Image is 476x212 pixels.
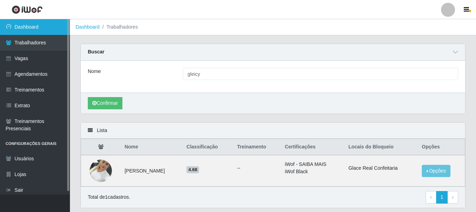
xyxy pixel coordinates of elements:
li: Glace Real Confeitaria [348,165,413,172]
li: iWof Black [285,168,340,175]
span: ‹ [430,194,432,200]
td: [PERSON_NAME] [120,155,182,187]
li: iWof - SAIBA MAIS [285,161,340,168]
p: Total de 1 cadastros. [88,193,130,201]
img: 1752705745572.jpeg [90,156,112,185]
th: Opções [418,139,465,155]
strong: Buscar [88,49,104,54]
input: Digite o Nome... [183,68,458,80]
th: Classificação [182,139,233,155]
li: Trabalhadores [100,23,138,31]
a: Next [447,191,458,204]
th: Treinamento [233,139,281,155]
span: 4.68 [186,166,199,173]
a: 1 [436,191,448,204]
nav: breadcrumb [70,19,476,35]
th: Locais do Bloqueio [344,139,418,155]
div: Lista [81,123,465,139]
nav: pagination [426,191,458,204]
a: Previous [426,191,436,204]
img: CoreUI Logo [12,5,43,14]
th: Nome [120,139,182,155]
span: › [452,194,454,200]
a: Dashboard [76,24,100,30]
th: Certificações [280,139,344,155]
button: Opções [422,165,450,177]
ul: -- [237,165,277,172]
button: Confirmar [88,97,122,109]
label: Nome [88,68,101,75]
